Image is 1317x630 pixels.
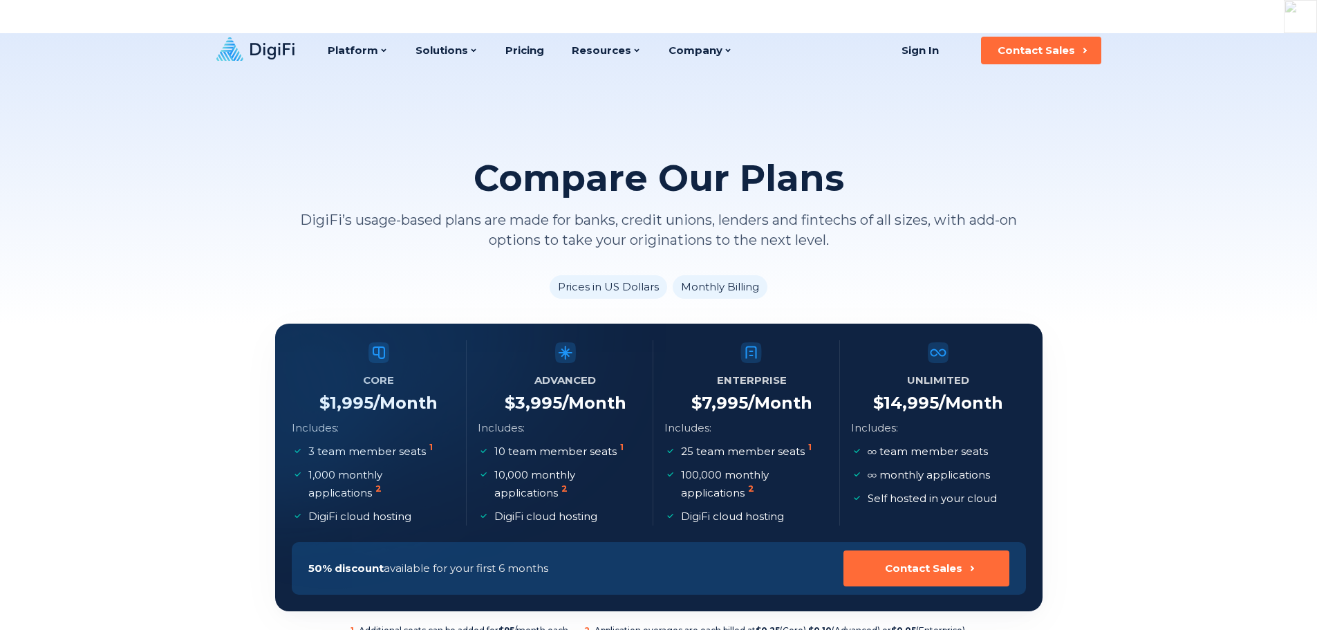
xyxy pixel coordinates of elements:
[415,28,478,73] div: Solutions
[717,371,787,390] h5: Enterprise
[505,393,626,414] h4: $ 3,995
[808,442,812,452] sup: 1
[868,443,988,461] p: team member seats
[505,28,544,73] a: Pricing
[843,550,1009,586] button: Contact Sales
[681,508,784,526] p: DigiFi cloud hosting
[851,419,898,437] p: Includes:
[620,442,624,452] sup: 1
[494,466,639,502] p: 10,000 monthly applications
[868,490,997,508] p: Self hosted in your cloud
[308,562,384,575] span: 50% discount
[494,443,626,461] p: 10 team member seats
[534,371,596,390] h5: Advanced
[308,466,453,502] p: 1,000 monthly applications
[981,37,1101,64] button: Contact Sales
[664,419,711,437] p: Includes:
[748,483,754,494] sup: 2
[308,508,411,526] p: DigiFi cloud hosting
[494,508,597,526] p: DigiFi cloud hosting
[681,443,814,461] p: 25 team member seats
[998,44,1075,57] div: Contact Sales
[275,210,1043,250] p: DigiFi’s usage-based plans are made for banks, credit unions, lenders and fintechs of all sizes, ...
[375,483,382,494] sup: 2
[328,28,388,73] div: Platform
[907,371,969,390] h5: Unlimited
[572,28,641,73] div: Resources
[474,158,844,199] h2: Compare Our Plans
[673,275,767,299] li: Monthly Billing
[885,562,962,575] div: Contact Sales
[691,393,812,414] h4: $ 7,995
[561,483,568,494] sup: 2
[939,393,1003,413] span: /Month
[873,393,1003,414] h4: $ 14,995
[868,466,990,484] p: monthly applications
[562,393,626,413] span: /Month
[308,559,548,577] p: available for your first 6 months
[681,466,825,502] p: 100,000 monthly applications
[429,442,433,452] sup: 1
[550,275,667,299] li: Prices in US Dollars
[748,393,812,413] span: /Month
[885,37,956,64] a: Sign In
[669,28,732,73] div: Company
